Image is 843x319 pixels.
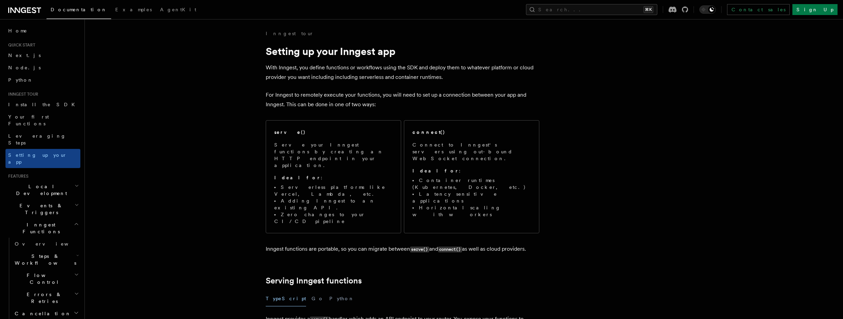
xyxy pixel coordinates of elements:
button: Steps & Workflows [12,250,80,269]
p: Connect to Inngest's servers using out-bound WebSocket connection. [412,141,531,162]
span: Overview [15,241,85,247]
span: Inngest tour [5,92,38,97]
span: Inngest Functions [5,221,74,235]
span: Events & Triggers [5,202,75,216]
span: Setting up your app [8,152,67,165]
li: Latency sensitive applications [412,191,531,204]
a: Serving Inngest functions [266,276,362,286]
a: Setting up your app [5,149,80,168]
span: Home [8,27,27,34]
strong: Ideal for [412,168,459,174]
a: AgentKit [156,2,200,18]
span: Quick start [5,42,35,48]
span: Steps & Workflows [12,253,76,266]
a: serve()Serve your Inngest functions by creating an HTTP endpoint in your application.Ideal for:Se... [266,120,401,233]
a: Node.js [5,61,80,74]
a: Leveraging Steps [5,130,80,149]
a: Home [5,25,80,37]
span: Install the SDK [8,102,79,107]
li: Container runtimes (Kubernetes, Docker, etc.) [412,177,531,191]
a: Contact sales [727,4,790,15]
li: Adding Inngest to an existing API. [274,197,393,211]
span: Examples [115,7,152,12]
span: Python [8,77,33,83]
span: Cancellation [12,310,71,317]
span: Features [5,174,28,179]
li: Zero changes to your CI/CD pipeline [274,211,393,225]
p: For Inngest to remotely execute your functions, you will need to set up a connection between your... [266,90,539,109]
button: Errors & Retries [12,288,80,307]
span: AgentKit [160,7,196,12]
a: Examples [111,2,156,18]
button: TypeScript [266,291,306,306]
button: Go [312,291,324,306]
span: Documentation [51,7,107,12]
kbd: ⌘K [644,6,653,13]
h2: serve() [274,129,306,136]
span: Errors & Retries [12,291,74,305]
button: Search...⌘K [526,4,657,15]
button: Inngest Functions [5,219,80,238]
span: Leveraging Steps [8,133,66,145]
span: Local Development [5,183,75,197]
strong: Ideal for [274,175,321,180]
code: serve() [410,247,429,252]
h2: connect() [412,129,445,136]
button: Flow Control [12,269,80,288]
button: Local Development [5,180,80,199]
span: Node.js [8,65,41,70]
p: Serve your Inngest functions by creating an HTTP endpoint in your application. [274,141,393,169]
li: Horizontal scaling with workers [412,204,531,218]
a: Inngest tour [266,30,314,37]
p: Inngest functions are portable, so you can migrate between and as well as cloud providers. [266,244,539,254]
span: Your first Functions [8,114,49,126]
p: With Inngest, you define functions or workflows using the SDK and deploy them to whatever platfor... [266,63,539,82]
a: Next.js [5,49,80,61]
p: : [412,167,531,174]
a: Your first Functions [5,111,80,130]
button: Python [329,291,354,306]
a: Sign Up [792,4,838,15]
h1: Setting up your Inngest app [266,45,539,57]
code: connect() [438,247,462,252]
li: Serverless platforms like Vercel, Lambda, etc. [274,184,393,197]
span: Flow Control [12,272,74,286]
a: Install the SDK [5,98,80,111]
a: connect()Connect to Inngest's servers using out-bound WebSocket connection.Ideal for:Container ru... [404,120,539,233]
button: Events & Triggers [5,199,80,219]
button: Toggle dark mode [699,5,716,14]
p: : [274,174,393,181]
a: Documentation [47,2,111,19]
a: Python [5,74,80,86]
span: Next.js [8,53,41,58]
a: Overview [12,238,80,250]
